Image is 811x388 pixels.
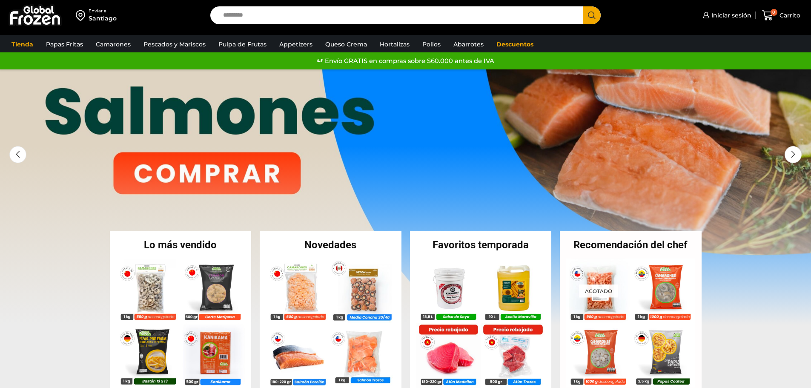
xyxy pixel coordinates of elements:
div: Previous slide [9,146,26,163]
a: Pulpa de Frutas [214,36,271,52]
a: Abarrotes [449,36,488,52]
div: Santiago [89,14,117,23]
span: Carrito [777,11,800,20]
p: Agotado [579,284,618,297]
a: Papas Fritas [42,36,87,52]
a: Hortalizas [375,36,414,52]
a: Iniciar sesión [701,7,751,24]
a: Tienda [7,36,37,52]
button: Search button [583,6,601,24]
div: Next slide [785,146,802,163]
a: Pollos [418,36,445,52]
h2: Favoritos temporada [410,240,552,250]
h2: Lo más vendido [110,240,252,250]
a: 0 Carrito [760,6,802,26]
h2: Novedades [260,240,401,250]
span: 0 [771,9,777,16]
a: Appetizers [275,36,317,52]
div: Enviar a [89,8,117,14]
a: Pescados y Mariscos [139,36,210,52]
h2: Recomendación del chef [560,240,702,250]
a: Queso Crema [321,36,371,52]
span: Iniciar sesión [709,11,751,20]
a: Descuentos [492,36,538,52]
img: address-field-icon.svg [76,8,89,23]
a: Camarones [92,36,135,52]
